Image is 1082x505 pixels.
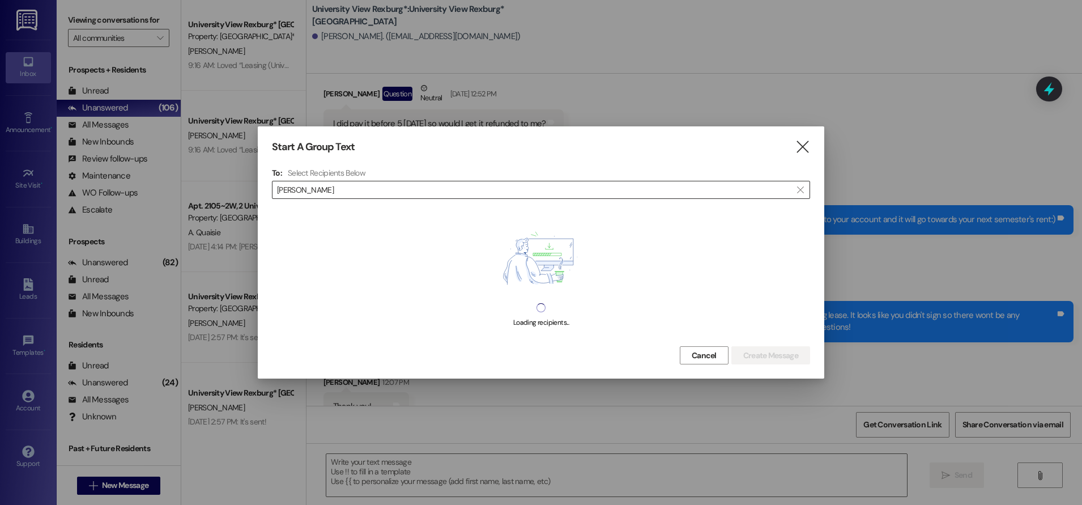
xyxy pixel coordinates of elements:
[272,168,282,178] h3: To:
[795,141,810,153] i: 
[791,181,810,198] button: Clear text
[692,350,717,362] span: Cancel
[797,185,803,194] i: 
[277,182,791,198] input: Search for any contact or apartment
[272,141,355,154] h3: Start A Group Text
[513,317,569,329] div: Loading recipients...
[680,346,729,364] button: Cancel
[288,168,365,178] h4: Select Recipients Below
[743,350,798,362] span: Create Message
[731,346,810,364] button: Create Message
